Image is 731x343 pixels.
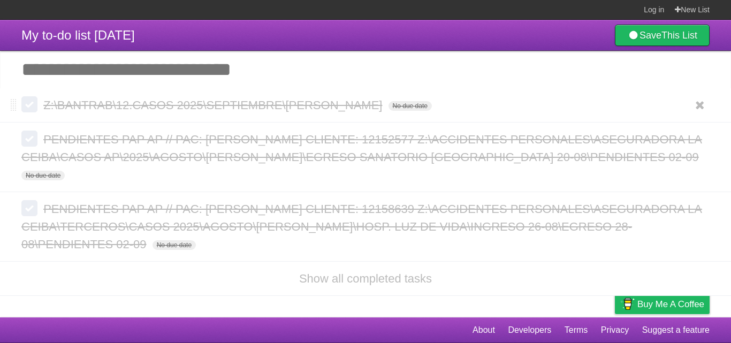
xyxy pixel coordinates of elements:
[565,320,588,340] a: Terms
[661,30,697,41] b: This List
[601,320,629,340] a: Privacy
[620,295,635,313] img: Buy me a coffee
[637,295,704,314] span: Buy me a coffee
[389,101,432,111] span: No due date
[21,96,37,112] label: Done
[21,202,702,251] span: PENDIENTES PAP AP // PAC: [PERSON_NAME] CLIENTE: 12158639 Z:\ACCIDENTES PERSONALES\ASEGURADORA LA...
[21,200,37,216] label: Done
[508,320,551,340] a: Developers
[21,171,65,180] span: No due date
[21,133,702,164] span: PENDIENTES PAP AP // PAC: [PERSON_NAME] CLIENTE: 12152577 Z:\ACCIDENTES PERSONALES\ASEGURADORA LA...
[473,320,495,340] a: About
[615,25,710,46] a: SaveThis List
[642,320,710,340] a: Suggest a feature
[21,28,135,42] span: My to-do list [DATE]
[299,272,432,285] a: Show all completed tasks
[153,240,196,250] span: No due date
[615,294,710,314] a: Buy me a coffee
[43,98,385,112] span: Z:\BANTRAB\12.CASOS 2025\SEPTIEMBRE\[PERSON_NAME]
[21,131,37,147] label: Done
